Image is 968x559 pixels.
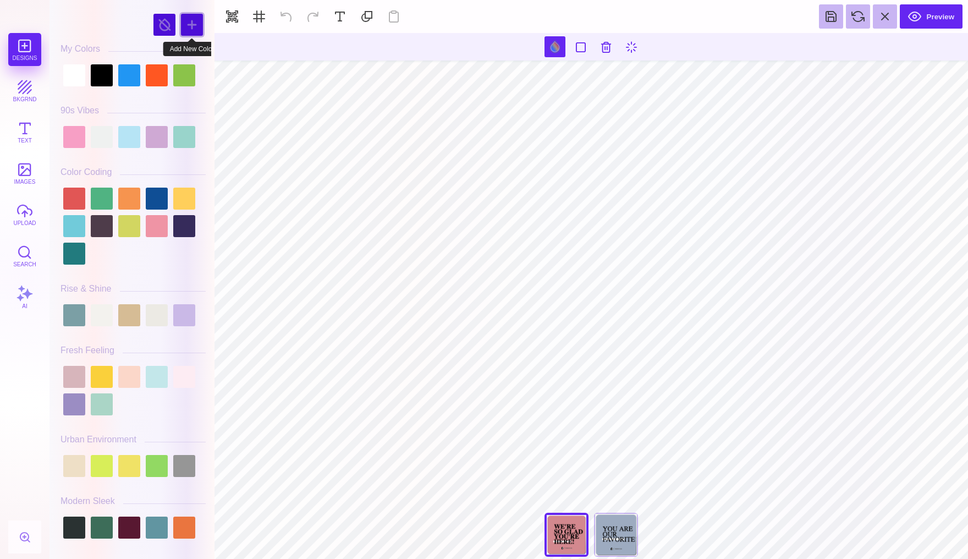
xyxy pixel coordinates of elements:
div: Rise & Shine [61,284,112,294]
button: AI [8,281,41,314]
div: Color Coding [61,167,112,177]
div: 90s Vibes [61,106,99,116]
div: My Colors [61,44,100,54]
button: Preview [900,4,963,29]
button: images [8,157,41,190]
button: bkgrnd [8,74,41,107]
div: Modern Sleek [61,496,115,506]
button: Text [8,116,41,149]
button: Search [8,239,41,272]
button: upload [8,198,41,231]
div: Urban Environment [61,435,136,445]
div: Fresh Feeling [61,346,114,355]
